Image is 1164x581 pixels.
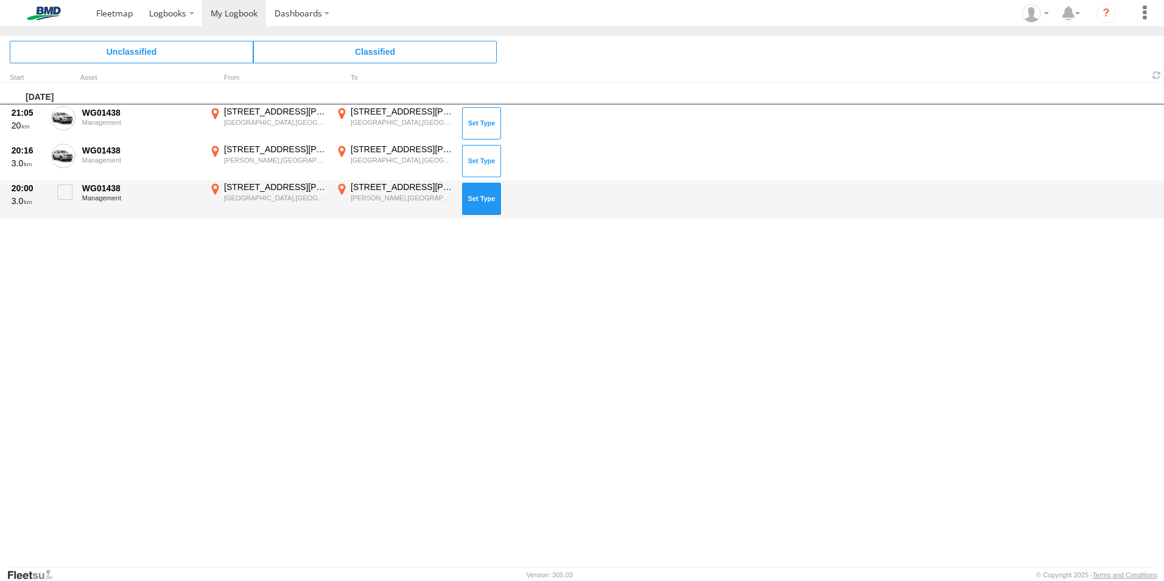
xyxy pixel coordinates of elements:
[207,75,329,81] div: From
[334,75,455,81] div: To
[12,107,44,118] div: 21:05
[351,144,454,155] div: [STREET_ADDRESS][PERSON_NAME]
[1093,571,1157,579] a: Terms and Conditions
[12,183,44,194] div: 20:00
[1018,4,1053,23] div: Tony Tanna
[10,41,253,63] span: Click to view Unclassified Trips
[82,157,200,164] div: Management
[10,75,46,81] div: Click to Sort
[82,145,200,156] div: WG01438
[1096,4,1116,23] i: ?
[12,7,75,20] img: bmd-logo.svg
[462,107,501,139] button: Click to Set
[80,75,202,81] div: Asset
[1149,69,1164,81] span: Refresh
[7,569,63,581] a: Visit our Website
[224,156,327,164] div: [PERSON_NAME],[GEOGRAPHIC_DATA]
[224,106,327,117] div: [STREET_ADDRESS][PERSON_NAME]
[334,181,455,217] label: Click to View Event Location
[224,194,327,202] div: [GEOGRAPHIC_DATA],[GEOGRAPHIC_DATA]
[207,106,329,141] label: Click to View Event Location
[351,156,454,164] div: [GEOGRAPHIC_DATA],[GEOGRAPHIC_DATA]
[82,107,200,118] div: WG01438
[224,144,327,155] div: [STREET_ADDRESS][PERSON_NAME]
[462,145,501,177] button: Click to Set
[82,194,200,202] div: Management
[1036,571,1157,579] div: © Copyright 2025 -
[207,181,329,217] label: Click to View Event Location
[253,41,497,63] span: Click to view Classified Trips
[82,183,200,194] div: WG01438
[351,181,454,192] div: [STREET_ADDRESS][PERSON_NAME]
[527,571,573,579] div: Version: 305.03
[334,144,455,179] label: Click to View Event Location
[12,120,44,131] div: 20
[12,195,44,206] div: 3.0
[351,194,454,202] div: [PERSON_NAME],[GEOGRAPHIC_DATA]
[12,158,44,169] div: 3.0
[462,183,501,214] button: Click to Set
[82,119,200,126] div: Management
[334,106,455,141] label: Click to View Event Location
[351,118,454,127] div: [GEOGRAPHIC_DATA],[GEOGRAPHIC_DATA]
[351,106,454,117] div: [STREET_ADDRESS][PERSON_NAME]
[12,145,44,156] div: 20:16
[224,118,327,127] div: [GEOGRAPHIC_DATA],[GEOGRAPHIC_DATA]
[207,144,329,179] label: Click to View Event Location
[224,181,327,192] div: [STREET_ADDRESS][PERSON_NAME]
